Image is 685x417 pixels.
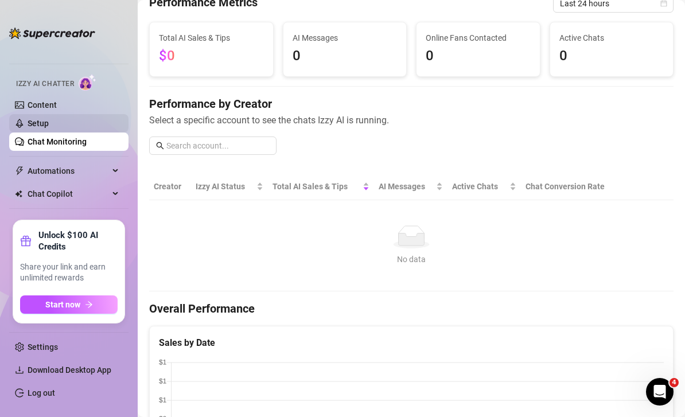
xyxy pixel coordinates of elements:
span: 4 [670,378,679,387]
a: Chat Monitoring [28,137,87,146]
span: AI Messages [293,32,398,44]
span: search [156,142,164,150]
span: 0 [293,45,398,67]
th: Izzy AI Status [191,173,268,200]
th: AI Messages [374,173,447,200]
h4: Overall Performance [149,301,674,317]
span: $0 [159,48,175,64]
span: Automations [28,162,109,180]
img: AI Chatter [79,74,96,91]
span: Izzy AI Chatter [16,79,74,89]
input: Search account... [166,139,270,152]
img: logo-BBDzfeDw.svg [9,28,95,39]
span: gift [20,235,32,247]
th: Chat Conversion Rate [521,173,621,200]
span: Download Desktop App [28,365,111,375]
span: Select a specific account to see the chats Izzy AI is running. [149,113,674,127]
span: Active Chats [452,180,507,193]
a: Log out [28,388,55,397]
button: Start nowarrow-right [20,295,118,314]
span: Online Fans Contacted [426,32,531,44]
span: thunderbolt [15,166,24,176]
span: Izzy AI Status [196,180,254,193]
span: Active Chats [559,32,664,44]
iframe: Intercom live chat [646,378,674,406]
a: Setup [28,119,49,128]
span: Start now [45,300,80,309]
th: Creator [149,173,191,200]
a: Content [28,100,57,110]
span: 0 [559,45,664,67]
strong: Unlock $100 AI Credits [38,229,118,252]
div: Sales by Date [159,336,664,350]
th: Total AI Sales & Tips [268,173,374,200]
span: Total AI Sales & Tips [159,32,264,44]
div: No data [158,253,664,266]
th: Active Chats [447,173,520,200]
span: Share your link and earn unlimited rewards [20,262,118,284]
span: Total AI Sales & Tips [273,180,360,193]
a: Settings [28,342,58,352]
img: Chat Copilot [15,190,22,198]
span: download [15,365,24,375]
h4: Performance by Creator [149,96,674,112]
span: arrow-right [85,301,93,309]
span: AI Messages [379,180,434,193]
span: Chat Copilot [28,185,109,203]
span: 0 [426,45,531,67]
